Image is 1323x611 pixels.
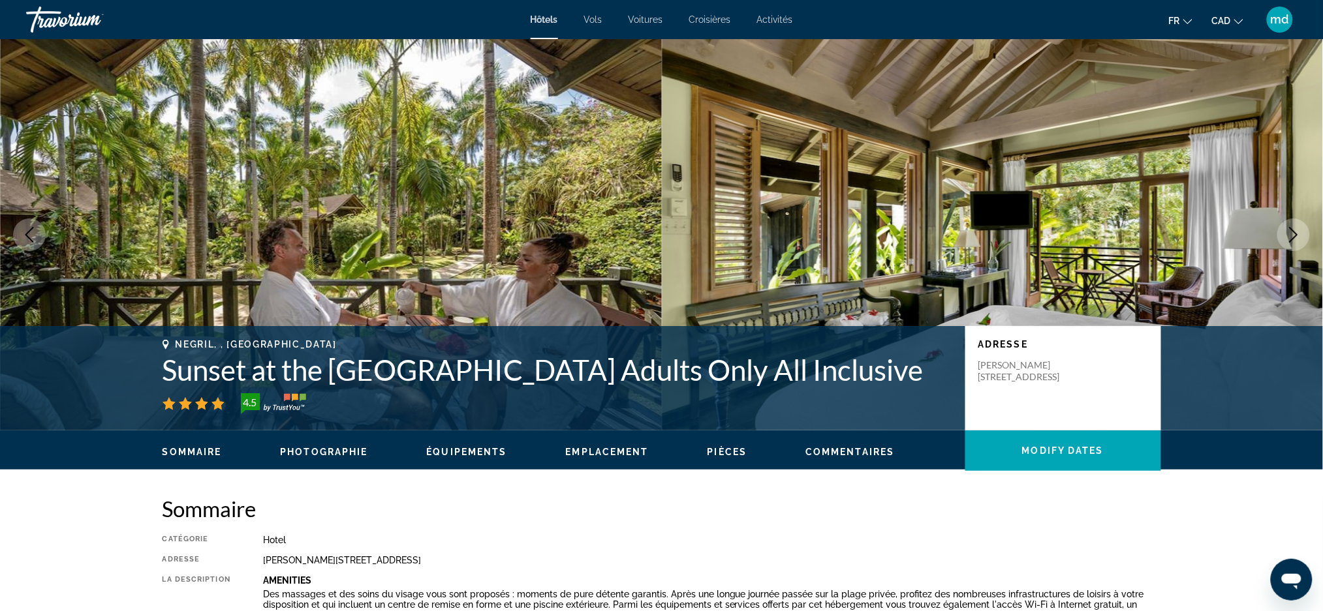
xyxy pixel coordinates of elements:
span: Negril, , [GEOGRAPHIC_DATA] [176,339,337,350]
button: Emplacement [566,446,649,458]
div: 4.5 [237,395,263,410]
button: Pièces [708,446,747,458]
h2: Sommaire [163,496,1161,522]
button: Change currency [1212,11,1243,30]
div: Hotel [263,535,1161,545]
button: Change language [1169,11,1192,30]
div: Adresse [163,555,230,565]
span: Pièces [708,447,747,457]
button: User Menu [1263,6,1297,33]
p: [PERSON_NAME][STREET_ADDRESS] [978,359,1083,383]
div: Catégorie [163,535,230,545]
img: TrustYou guest rating badge [241,393,306,414]
a: Activités [757,14,793,25]
span: Modify Dates [1022,445,1104,456]
span: Photographie [280,447,367,457]
h1: Sunset at the [GEOGRAPHIC_DATA] Adults Only All Inclusive [163,353,952,387]
a: Travorium [26,3,157,37]
button: Modify Dates [965,430,1161,471]
a: Croisières [689,14,731,25]
div: [PERSON_NAME][STREET_ADDRESS] [263,555,1161,565]
b: Amenities [263,575,311,586]
span: md [1271,13,1289,26]
a: Hôtels [531,14,558,25]
button: Photographie [280,446,367,458]
span: Emplacement [566,447,649,457]
iframe: Bouton de lancement de la fenêtre de messagerie [1271,559,1313,601]
button: Next image [1277,218,1310,251]
span: Équipements [427,447,507,457]
span: fr [1169,16,1180,26]
a: Vols [584,14,602,25]
a: Voitures [629,14,663,25]
button: Previous image [13,218,46,251]
button: Équipements [427,446,507,458]
span: Sommaire [163,447,222,457]
button: Sommaire [163,446,222,458]
span: Commentaires [805,447,894,457]
button: Commentaires [805,446,894,458]
span: CAD [1212,16,1231,26]
p: Adresse [978,339,1148,350]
